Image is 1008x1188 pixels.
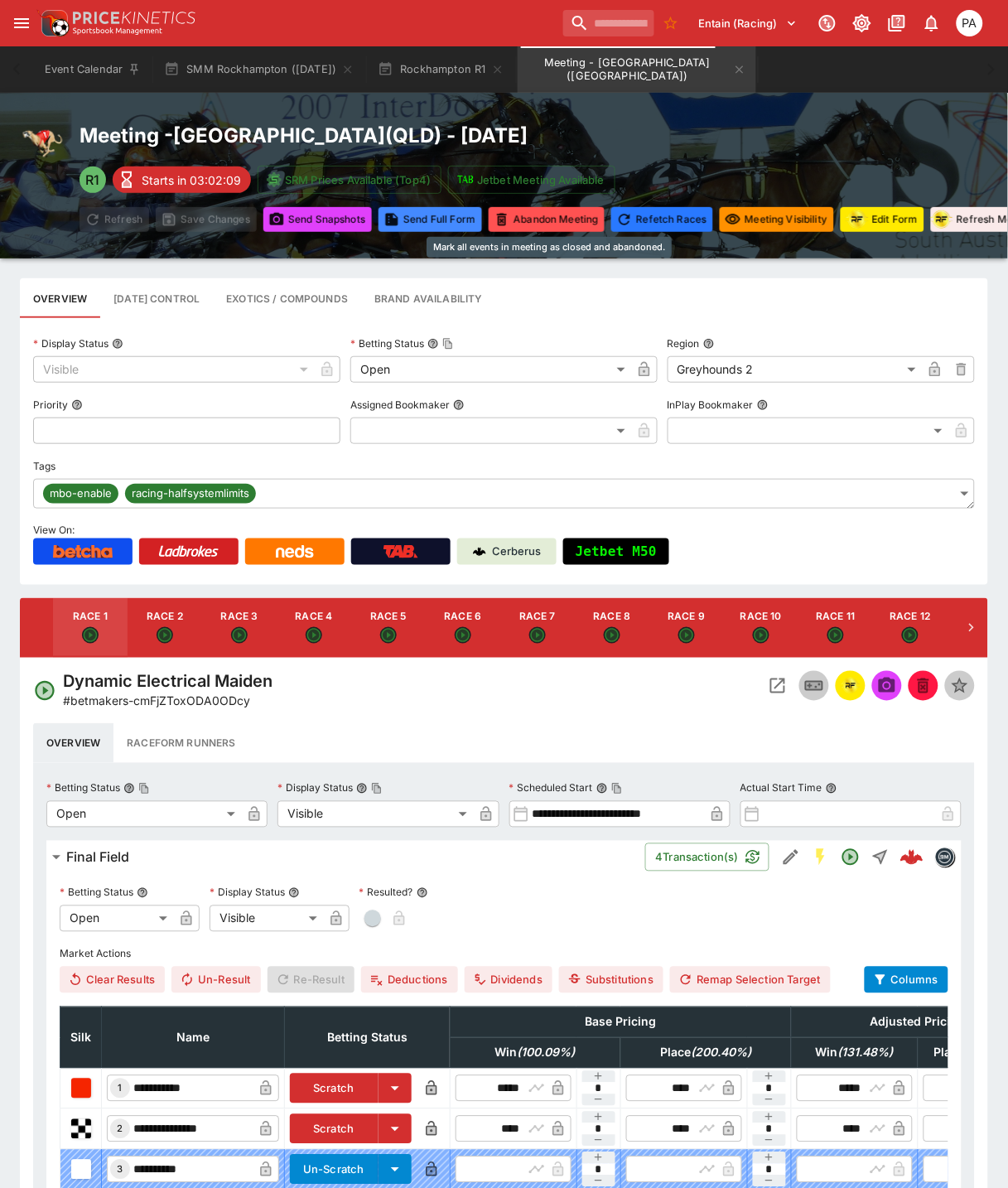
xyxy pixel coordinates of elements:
th: Name [102,1007,285,1069]
em: ( 200.40 %) [691,1046,751,1060]
div: Visible [33,356,314,383]
button: Final Field [46,841,645,874]
button: Race 6 [426,598,500,658]
button: Meeting - Rockhampton (AUS) [518,46,756,93]
button: Display Status [112,338,123,350]
span: 2 [114,1123,127,1135]
img: PriceKinetics Logo [36,7,70,40]
img: racingform.png [846,209,869,229]
a: c8d153dd-5145-4fea-85d0-064e8b72aa8f [895,841,928,874]
div: basic tabs example [33,723,975,763]
div: Open [350,356,631,383]
button: Mark all events in meeting as closed and abandoned. [489,207,605,232]
button: Copy To Clipboard [371,783,383,794]
button: Rockhampton R1 [368,46,514,93]
p: Region [668,336,700,350]
button: SRM Prices Available (Top4) [258,166,441,194]
div: racingform [930,208,953,231]
div: Open [60,905,173,932]
img: Ladbrokes [158,545,219,558]
p: Display Status [277,781,353,795]
svg: Open [455,627,471,644]
h6: Final Field [66,849,129,867]
button: Race 7 [500,598,575,658]
button: SMM Rockhampton ([DATE]) [154,46,364,93]
button: Display StatusCopy To Clipboard [356,783,368,794]
div: Visible [277,801,472,828]
svg: Open [380,627,397,644]
svg: Open [306,627,322,644]
img: racingform.png [930,209,953,229]
svg: Open [157,627,173,644]
button: Columns [865,967,948,993]
button: Assigned Bookmaker [453,399,465,411]
img: racingform.png [841,677,861,695]
button: Configure brand availability for the meeting [361,278,496,318]
button: Scratch [290,1114,379,1144]
button: Race 4 [277,598,351,658]
button: Race 5 [351,598,426,658]
em: ( 131.48 %) [838,1046,894,1060]
button: Resulted? [417,887,428,899]
svg: Open [604,627,620,644]
button: Connected to PK [813,8,842,38]
button: Send Snapshots [263,207,372,232]
button: Open [836,843,866,872]
button: Race 12 [873,598,948,658]
p: Starts in 03:02:09 [142,171,241,189]
button: No Bookmarks [658,10,684,36]
button: Un-Result [171,967,260,993]
p: Betting Status [46,781,120,795]
p: Cerberus [493,543,542,560]
button: Race 1 [53,598,128,658]
div: betmakers [935,848,955,867]
button: Scratch [290,1074,379,1103]
p: Actual Start Time [740,781,822,795]
div: Mark all events in meeting as closed and abandoned. [427,237,672,258]
button: Clear Results [60,967,165,993]
img: betmakers [936,848,954,867]
svg: Open [841,848,861,867]
p: Betting Status [350,336,424,350]
input: search [563,10,654,36]
svg: Open [529,627,546,644]
button: Configure each race specific details at once [100,278,213,318]
button: Inplay [799,671,829,701]
button: Select Tenant [689,10,808,36]
button: Event Calendar [35,46,151,93]
span: mbo-enable [43,485,118,502]
button: open drawer [7,8,36,38]
button: View and edit meeting dividends and compounds. [213,278,361,318]
p: Betting Status [60,886,133,900]
button: Substitutions [559,967,663,993]
button: Set all events in meeting to specified visibility [720,207,834,232]
button: Overview [33,723,113,763]
svg: Open [33,679,56,703]
img: TabNZ [383,545,418,558]
button: Dividends [465,967,552,993]
div: Open [46,801,241,828]
button: Region [703,338,715,350]
p: Scheduled Start [509,781,593,795]
button: Toggle light/dark mode [847,8,877,38]
svg: Open [231,627,248,644]
span: 3 [114,1164,127,1176]
button: Send Full Form [379,207,482,232]
div: c8d153dd-5145-4fea-85d0-064e8b72aa8f [900,846,924,869]
button: Un-Scratch [290,1155,379,1185]
p: Tags [33,459,55,473]
button: Race 8 [575,598,649,658]
button: Notifications [917,8,947,38]
th: Silk [60,1007,102,1069]
button: Deductions [361,967,458,993]
button: Set Featured Event [945,671,975,701]
span: View On: [33,524,75,536]
button: Update RacingForm for all races in this meeting [841,207,924,232]
th: Betting Status [285,1007,451,1069]
button: Open Event [763,671,793,701]
button: Scheduled StartCopy To Clipboard [596,783,608,794]
button: Betting StatusCopy To Clipboard [123,783,135,794]
button: Actual Start Time [826,783,837,794]
button: Display Status [288,887,300,899]
th: Win [450,1038,620,1069]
